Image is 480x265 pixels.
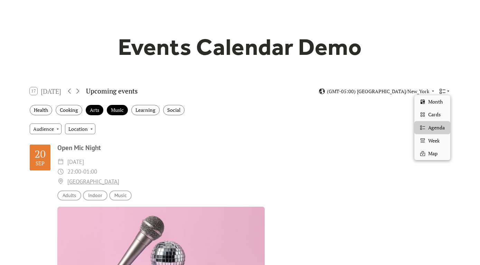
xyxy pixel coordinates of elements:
span: Week [428,137,440,145]
h1: Events Calendar Demo [107,33,373,61]
span: Month [428,98,443,106]
span: Map [428,150,437,157]
span: Cards [428,111,441,118]
span: Agenda [428,124,445,131]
